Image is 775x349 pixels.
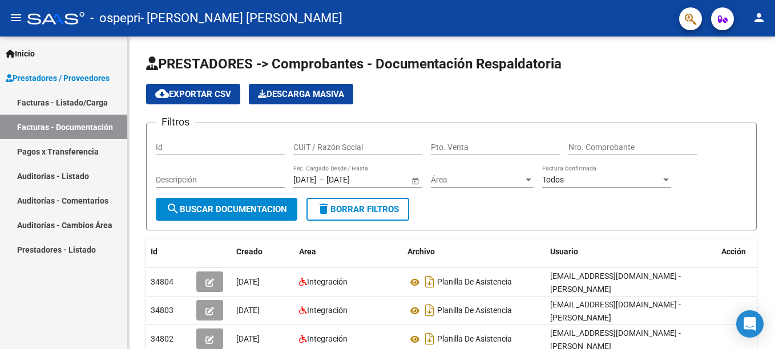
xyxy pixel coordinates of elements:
span: Acción [721,247,746,256]
span: [DATE] [236,334,260,343]
span: Integración [307,334,348,343]
span: PRESTADORES -> Comprobantes - Documentación Respaldatoria [146,56,562,72]
mat-icon: cloud_download [155,87,169,100]
span: Planilla De Asistencia [437,306,512,315]
span: [EMAIL_ADDRESS][DOMAIN_NAME] - [PERSON_NAME] [550,271,681,294]
span: Integración [307,306,348,315]
i: Descargar documento [422,273,437,291]
span: Id [151,247,158,256]
h3: Filtros [156,114,195,130]
button: Exportar CSV [146,84,240,104]
datatable-header-cell: Creado [232,240,294,264]
span: Usuario [550,247,578,256]
span: Prestadores / Proveedores [6,72,110,84]
input: Fecha fin [326,175,382,185]
span: Planilla De Asistencia [437,335,512,344]
span: Creado [236,247,263,256]
span: [DATE] [236,277,260,286]
button: Open calendar [409,174,421,186]
span: Planilla De Asistencia [437,278,512,287]
app-download-masive: Descarga masiva de comprobantes (adjuntos) [249,84,353,104]
div: Open Intercom Messenger [736,310,764,338]
span: Inicio [6,47,35,60]
span: - [PERSON_NAME] [PERSON_NAME] [140,6,342,31]
span: Exportar CSV [155,89,231,99]
span: 34802 [151,334,173,343]
span: Área [431,175,523,185]
datatable-header-cell: Acción [717,240,774,264]
button: Descarga Masiva [249,84,353,104]
span: Borrar Filtros [317,204,399,214]
mat-icon: delete [317,202,330,216]
span: – [319,175,324,185]
span: Area [299,247,316,256]
datatable-header-cell: Area [294,240,403,264]
span: Todos [542,175,564,184]
span: 34804 [151,277,173,286]
mat-icon: search [166,202,180,216]
button: Buscar Documentacion [156,198,297,221]
i: Descargar documento [422,301,437,319]
span: Buscar Documentacion [166,204,287,214]
i: Descargar documento [422,330,437,348]
datatable-header-cell: Archivo [403,240,546,264]
span: Integración [307,277,348,286]
span: [DATE] [236,306,260,315]
mat-icon: menu [9,11,23,25]
span: Descarga Masiva [258,89,344,99]
mat-icon: person [752,11,766,25]
span: [EMAIL_ADDRESS][DOMAIN_NAME] - [PERSON_NAME] [550,300,681,322]
button: Borrar Filtros [306,198,409,221]
span: 34803 [151,306,173,315]
datatable-header-cell: Id [146,240,192,264]
input: Fecha inicio [293,175,317,185]
span: - ospepri [90,6,140,31]
span: Archivo [407,247,435,256]
datatable-header-cell: Usuario [546,240,717,264]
